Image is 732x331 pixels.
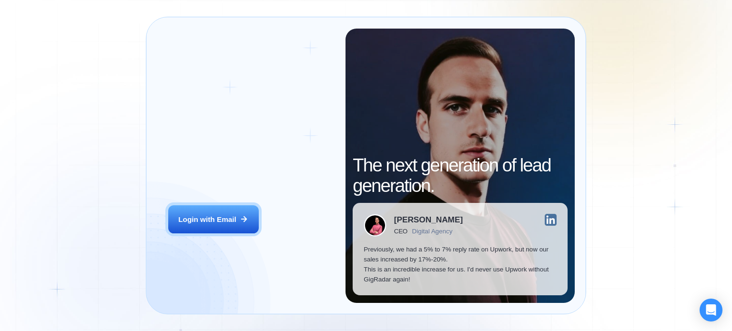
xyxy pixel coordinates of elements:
p: Previously, we had a 5% to 7% reply rate on Upwork, but now our sales increased by 17%-20%. This ... [364,244,557,285]
div: Digital Agency [412,228,453,235]
h2: The next generation of lead generation. [353,155,568,195]
div: CEO [394,228,407,235]
button: Login with Email [168,205,259,234]
div: Login with Email [178,214,236,224]
div: [PERSON_NAME] [394,216,463,224]
div: Open Intercom Messenger [700,299,722,321]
